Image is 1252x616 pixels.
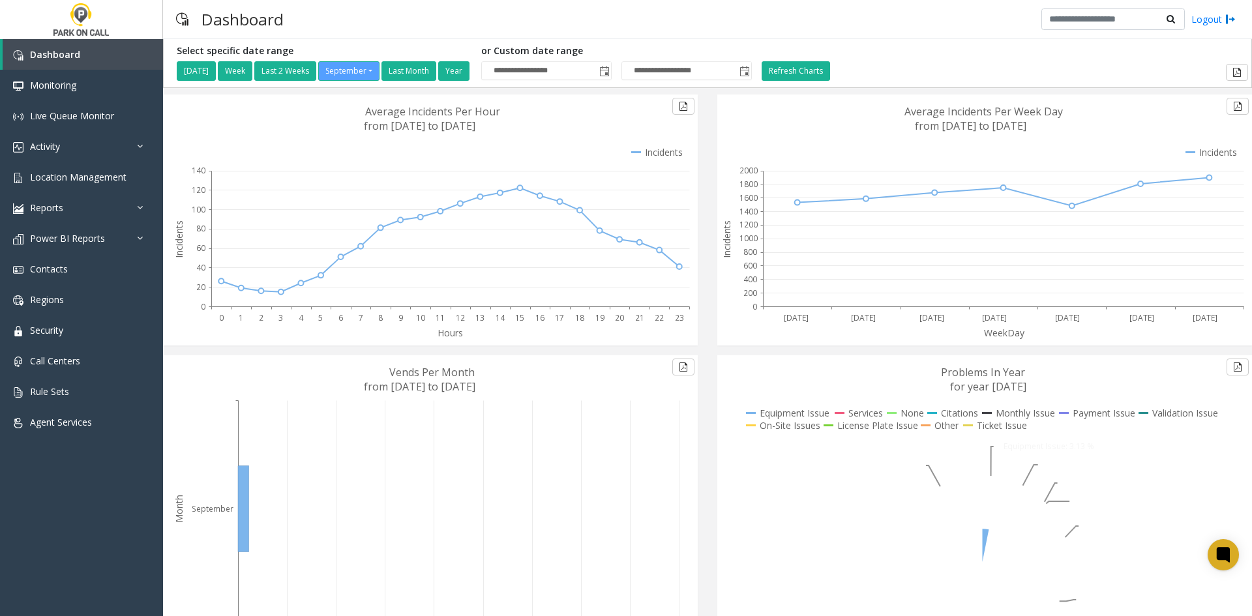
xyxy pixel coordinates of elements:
[13,326,23,336] img: 'icon'
[30,385,69,398] span: Rule Sets
[192,184,205,196] text: 120
[13,173,23,183] img: 'icon'
[615,312,624,323] text: 20
[535,312,544,323] text: 16
[743,274,757,285] text: 400
[1227,98,1249,115] button: Export to pdf
[915,119,1026,133] text: from [DATE] to [DATE]
[436,312,445,323] text: 11
[192,204,205,215] text: 100
[1193,312,1217,323] text: [DATE]
[595,312,604,323] text: 19
[196,242,205,254] text: 60
[30,232,105,244] span: Power BI Reports
[672,359,694,375] button: Export to pdf
[13,295,23,306] img: 'icon'
[338,312,343,323] text: 6
[13,234,23,244] img: 'icon'
[254,61,316,81] button: Last 2 Weeks
[30,171,127,183] span: Location Management
[381,61,436,81] button: Last Month
[597,62,611,80] span: Toggle popup
[739,192,758,203] text: 1600
[299,312,304,323] text: 4
[919,312,944,323] text: [DATE]
[1004,441,1094,452] text: Equipment Issue: 3.13 %
[201,301,205,312] text: 0
[675,312,684,323] text: 23
[13,357,23,367] img: 'icon'
[739,179,758,190] text: 1800
[1129,312,1154,323] text: [DATE]
[30,79,76,91] span: Monitoring
[176,3,188,35] img: pageIcon
[398,312,403,323] text: 9
[555,312,564,323] text: 17
[3,39,163,70] a: Dashboard
[195,3,290,35] h3: Dashboard
[13,265,23,275] img: 'icon'
[30,201,63,214] span: Reports
[984,327,1025,339] text: WeekDay
[753,301,757,312] text: 0
[721,220,733,258] text: Incidents
[318,312,323,323] text: 5
[218,61,252,81] button: Week
[982,312,1007,323] text: [DATE]
[950,379,1026,394] text: for year [DATE]
[1227,359,1249,375] button: Export to pdf
[941,365,1025,379] text: Problems In Year
[219,312,224,323] text: 0
[173,495,185,523] text: Month
[904,104,1063,119] text: Average Incidents Per Week Day
[30,293,64,306] span: Regions
[13,387,23,398] img: 'icon'
[635,312,644,323] text: 21
[575,312,584,323] text: 18
[239,312,243,323] text: 1
[1226,64,1248,81] button: Export to pdf
[365,104,500,119] text: Average Incidents Per Hour
[173,220,185,258] text: Incidents
[30,416,92,428] span: Agent Services
[438,327,463,339] text: Hours
[1191,12,1236,26] a: Logout
[739,206,758,217] text: 1400
[13,111,23,122] img: 'icon'
[30,263,68,275] span: Contacts
[743,246,757,257] text: 800
[739,219,758,230] text: 1200
[13,81,23,91] img: 'icon'
[743,260,757,271] text: 600
[737,62,751,80] span: Toggle popup
[30,48,80,61] span: Dashboard
[481,46,752,57] h5: or Custom date range
[739,233,758,244] text: 1000
[672,98,694,115] button: Export to pdf
[475,312,484,323] text: 13
[196,262,205,273] text: 40
[177,61,216,81] button: [DATE]
[30,110,114,122] span: Live Queue Monitor
[177,46,471,57] h5: Select specific date range
[1055,312,1080,323] text: [DATE]
[318,61,380,81] button: September
[389,365,475,379] text: Vends Per Month
[739,165,758,176] text: 2000
[456,312,465,323] text: 12
[784,312,809,323] text: [DATE]
[762,61,830,81] button: Refresh Charts
[30,355,80,367] span: Call Centers
[13,203,23,214] img: 'icon'
[438,61,469,81] button: Year
[13,142,23,153] img: 'icon'
[655,312,664,323] text: 22
[13,418,23,428] img: 'icon'
[364,379,475,394] text: from [DATE] to [DATE]
[259,312,263,323] text: 2
[416,312,425,323] text: 10
[196,282,205,293] text: 20
[192,165,205,176] text: 140
[13,50,23,61] img: 'icon'
[515,312,524,323] text: 15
